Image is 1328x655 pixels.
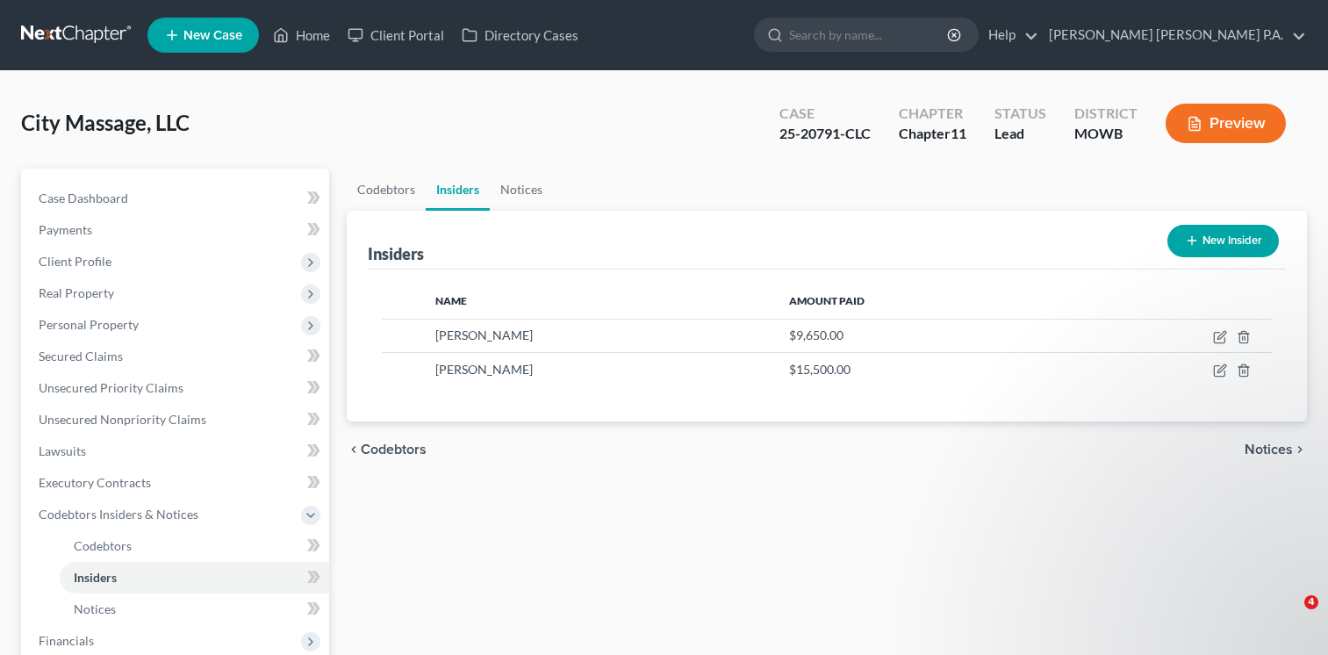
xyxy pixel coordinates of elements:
a: Unsecured Priority Claims [25,372,329,404]
a: Client Portal [339,19,453,51]
a: Codebtors [347,169,426,211]
span: New Case [183,29,242,42]
button: Preview [1166,104,1286,143]
span: $9,650.00 [789,327,843,342]
span: Client Profile [39,254,111,269]
a: Secured Claims [25,341,329,372]
span: Real Property [39,285,114,300]
a: Case Dashboard [25,183,329,214]
a: Codebtors [60,530,329,562]
span: 11 [951,125,966,141]
span: [PERSON_NAME] [435,327,533,342]
span: Codebtors Insiders & Notices [39,507,198,522]
a: [PERSON_NAME] [PERSON_NAME] P.A. [1040,19,1306,51]
span: Unsecured Nonpriority Claims [39,412,206,427]
iframe: Intercom live chat [1268,595,1310,637]
div: District [1074,104,1138,124]
a: Help [980,19,1038,51]
i: chevron_left [347,443,361,457]
div: Chapter [899,124,966,144]
span: Notices [1245,443,1293,457]
a: Insiders [60,562,329,594]
div: Insiders [368,243,424,264]
div: Case [779,104,871,124]
div: 25-20791-CLC [779,124,871,144]
div: Chapter [899,104,966,124]
span: Unsecured Priority Claims [39,380,183,395]
a: Notices [60,594,329,625]
div: Status [994,104,1046,124]
span: 4 [1304,595,1318,609]
i: chevron_right [1293,443,1307,457]
span: Payments [39,222,92,237]
span: Personal Property [39,317,139,332]
span: City Massage, LLC [21,110,190,135]
a: Lawsuits [25,435,329,467]
span: [PERSON_NAME] [435,362,533,377]
button: Notices chevron_right [1245,443,1307,457]
span: Executory Contracts [39,475,151,490]
a: Payments [25,214,329,246]
span: Amount Paid [789,294,865,307]
span: $15,500.00 [789,362,851,377]
div: MOWB [1074,124,1138,144]
input: Search by name... [789,18,950,51]
button: chevron_left Codebtors [347,443,427,457]
a: Directory Cases [453,19,587,51]
a: Executory Contracts [25,467,329,499]
span: Codebtors [74,538,132,553]
span: Financials [39,633,94,648]
a: Notices [490,169,553,211]
span: Insiders [74,570,117,585]
a: Unsecured Nonpriority Claims [25,404,329,435]
span: Codebtors [361,443,427,457]
button: New Insider [1167,225,1279,257]
span: Name [435,294,467,307]
span: Lawsuits [39,443,86,458]
span: Secured Claims [39,349,123,363]
div: Lead [994,124,1046,144]
span: Case Dashboard [39,191,128,205]
span: Notices [74,601,116,616]
a: Insiders [426,169,490,211]
a: Home [264,19,339,51]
